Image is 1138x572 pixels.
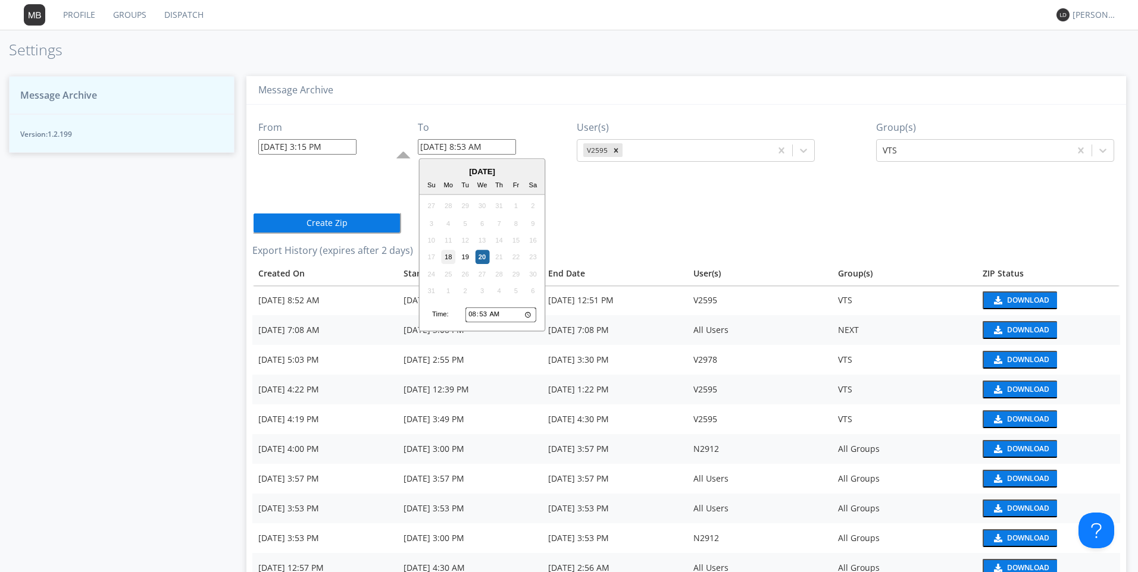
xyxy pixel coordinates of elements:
[983,440,1114,458] a: download media buttonDownload
[475,216,489,231] div: Not available Wednesday, August 6th, 2025
[838,384,971,395] div: VTS
[876,122,1114,133] h3: Group(s)
[983,410,1057,428] button: Download
[258,324,391,336] div: [DATE] 7:08 AM
[509,199,523,213] div: Not available Friday, August 1st, 2025
[258,122,357,133] h3: From
[441,267,455,281] div: Not available Monday, August 25th, 2025
[492,178,507,193] div: Th
[424,216,439,231] div: Not available Sunday, August 3rd, 2025
[424,250,439,265] div: Not available Sunday, August 17th, 2025
[983,499,1114,517] a: download media buttonDownload
[492,216,507,231] div: Not available Thursday, August 7th, 2025
[548,324,681,336] div: [DATE] 7:08 PM
[526,267,540,281] div: Not available Saturday, August 30th, 2025
[404,413,536,425] div: [DATE] 3:49 PM
[526,284,540,298] div: Not available Saturday, September 6th, 2025
[420,166,545,177] div: [DATE]
[983,381,1057,398] button: Download
[992,296,1002,304] img: download media button
[441,199,455,213] div: Not available Monday, July 28th, 2025
[1007,326,1049,334] div: Download
[548,502,681,514] div: [DATE] 3:53 PM
[404,324,536,336] div: [DATE] 3:08 PM
[258,85,1114,96] h3: Message Archive
[475,250,489,265] div: Choose Wednesday, August 20th, 2025
[475,233,489,247] div: Not available Wednesday, August 13th, 2025
[509,284,523,298] div: Not available Friday, September 5th, 2025
[404,532,536,544] div: [DATE] 3:00 PM
[983,351,1114,369] a: download media buttonDownload
[20,89,97,102] span: Message Archive
[258,532,391,544] div: [DATE] 3:53 PM
[992,415,1002,423] img: download media button
[526,250,540,265] div: Not available Saturday, August 23rd, 2025
[509,216,523,231] div: Not available Friday, August 8th, 2025
[458,250,473,265] div: Choose Tuesday, August 19th, 2025
[693,384,826,395] div: V2595
[548,384,681,395] div: [DATE] 1:22 PM
[693,324,826,336] div: All Users
[258,384,391,395] div: [DATE] 4:22 PM
[258,443,391,455] div: [DATE] 4:00 PM
[983,440,1057,458] button: Download
[983,381,1114,398] a: download media buttonDownload
[9,76,235,115] button: Message Archive
[977,262,1120,285] th: Toggle SortBy
[983,470,1114,488] a: download media buttonDownload
[492,284,507,298] div: Not available Thursday, September 4th, 2025
[492,250,507,265] div: Not available Thursday, August 21st, 2025
[577,122,815,133] h3: User(s)
[492,233,507,247] div: Not available Thursday, August 14th, 2025
[475,267,489,281] div: Not available Wednesday, August 27th, 2025
[838,354,971,366] div: VTS
[404,354,536,366] div: [DATE] 2:55 PM
[832,262,977,285] th: Group(s)
[548,443,681,455] div: [DATE] 3:57 PM
[1078,513,1114,548] iframe: Toggle Customer Support
[693,532,826,544] div: N2912
[258,413,391,425] div: [DATE] 4:19 PM
[509,233,523,247] div: Not available Friday, August 15th, 2025
[441,178,455,193] div: Mo
[424,284,439,298] div: Not available Sunday, August 31st, 2025
[465,307,536,322] input: Time
[693,413,826,425] div: V2595
[983,410,1114,428] a: download media buttonDownload
[838,294,971,306] div: VTS
[992,564,1002,572] img: download media button
[548,413,681,425] div: [DATE] 4:30 PM
[424,267,439,281] div: Not available Sunday, August 24th, 2025
[418,122,516,133] h3: To
[992,474,1002,483] img: download media button
[838,413,971,425] div: VTS
[441,250,455,265] div: Choose Monday, August 18th, 2025
[475,284,489,298] div: Not available Wednesday, September 3rd, 2025
[983,291,1114,309] a: download media buttonDownload
[9,114,235,153] button: Version:1.2.199
[983,321,1114,339] a: download media buttonDownload
[1007,564,1049,571] div: Download
[687,262,832,285] th: User(s)
[526,199,540,213] div: Not available Saturday, August 2nd, 2025
[526,216,540,231] div: Not available Saturday, August 9th, 2025
[992,445,1002,453] img: download media button
[1007,416,1049,423] div: Download
[983,321,1057,339] button: Download
[492,199,507,213] div: Not available Thursday, July 31st, 2025
[258,473,391,485] div: [DATE] 3:57 PM
[1007,475,1049,482] div: Download
[1007,505,1049,512] div: Download
[258,502,391,514] div: [DATE] 3:53 PM
[983,529,1114,547] a: download media buttonDownload
[24,4,45,26] img: 373638.png
[838,443,971,455] div: All Groups
[509,178,523,193] div: Fr
[1007,297,1049,304] div: Download
[992,326,1002,334] img: download media button
[1056,8,1070,21] img: 373638.png
[252,246,1120,256] h3: Export History (expires after 2 days)
[424,178,439,193] div: Su
[424,233,439,247] div: Not available Sunday, August 10th, 2025
[693,443,826,455] div: N2912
